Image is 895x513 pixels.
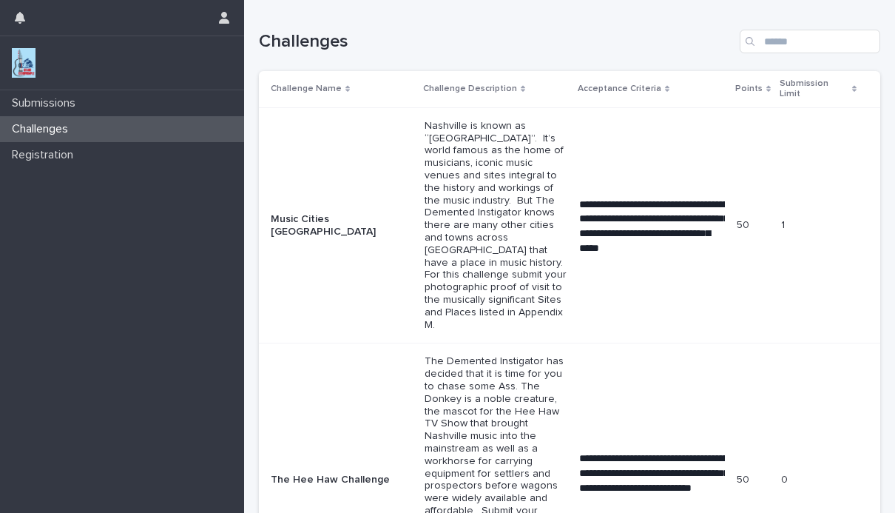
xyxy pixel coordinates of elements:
p: Music Cities [GEOGRAPHIC_DATA] [271,213,413,238]
p: Registration [6,148,85,162]
p: Submission Limit [780,76,848,103]
p: Challenge Name [271,81,342,97]
p: The Hee Haw Challenge [271,474,413,486]
p: Submissions [6,96,87,110]
img: jxsLJbdS1eYBI7rVAS4p [12,48,36,78]
p: Nashville is known as “[GEOGRAPHIC_DATA]”. It’s world famous as the home of musicians, iconic mus... [425,120,567,332]
p: Challenges [6,122,80,136]
p: 1 [781,219,857,232]
p: Challenge Description [423,81,517,97]
p: Points [735,81,763,97]
p: 50 [737,216,752,232]
input: Search [740,30,880,53]
p: 50 [737,471,752,486]
h1: Challenges [259,31,734,53]
p: 0 [781,474,857,486]
p: Acceptance Criteria [578,81,661,97]
tr: Music Cities [GEOGRAPHIC_DATA]Nashville is known as “[GEOGRAPHIC_DATA]”. It’s world famous as the... [259,107,880,343]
